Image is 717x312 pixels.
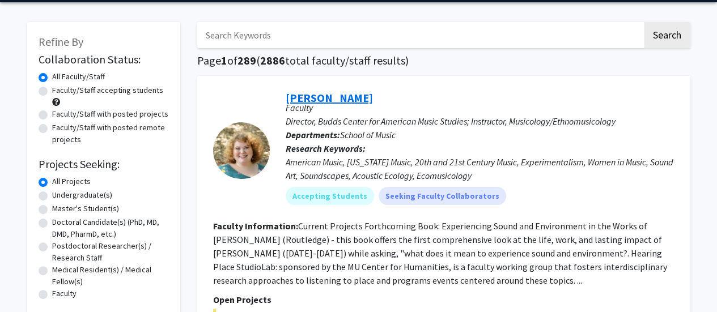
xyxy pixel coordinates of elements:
[52,216,169,240] label: Doctoral Candidate(s) (PhD, MD, DMD, PharmD, etc.)
[286,101,674,114] p: Faculty
[197,22,642,48] input: Search Keywords
[379,187,506,205] mat-chip: Seeking Faculty Collaborators
[9,261,48,304] iframe: Chat
[52,203,119,215] label: Master's Student(s)
[286,155,674,182] div: American Music, [US_STATE] Music, 20th and 21st Century Music, Experimentalism, Women in Music, S...
[286,129,340,140] b: Departments:
[197,54,690,67] h1: Page of ( total faculty/staff results)
[52,240,169,264] label: Postdoctoral Researcher(s) / Research Staff
[39,53,169,66] h2: Collaboration Status:
[286,114,674,128] p: Director, Budds Center for American Music Studies; Instructor, Musicology/Ethnomusicology
[340,129,396,140] span: School of Music
[52,176,91,187] label: All Projects
[286,91,373,105] a: [PERSON_NAME]
[39,157,169,171] h2: Projects Seeking:
[52,71,105,83] label: All Faculty/Staff
[52,264,169,288] label: Medical Resident(s) / Medical Fellow(s)
[644,22,690,48] button: Search
[213,293,674,306] p: Open Projects
[52,189,112,201] label: Undergraduate(s)
[213,220,667,286] fg-read-more: Current Projects Forthcoming Book: Experiencing Sound and Environment in the Works of [PERSON_NAM...
[52,84,163,96] label: Faculty/Staff accepting students
[39,35,83,49] span: Refine By
[260,53,285,67] span: 2886
[213,220,298,232] b: Faculty Information:
[52,122,169,146] label: Faculty/Staff with posted remote projects
[286,143,366,154] b: Research Keywords:
[221,53,227,67] span: 1
[52,288,77,300] label: Faculty
[286,187,374,205] mat-chip: Accepting Students
[237,53,256,67] span: 289
[52,108,168,120] label: Faculty/Staff with posted projects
